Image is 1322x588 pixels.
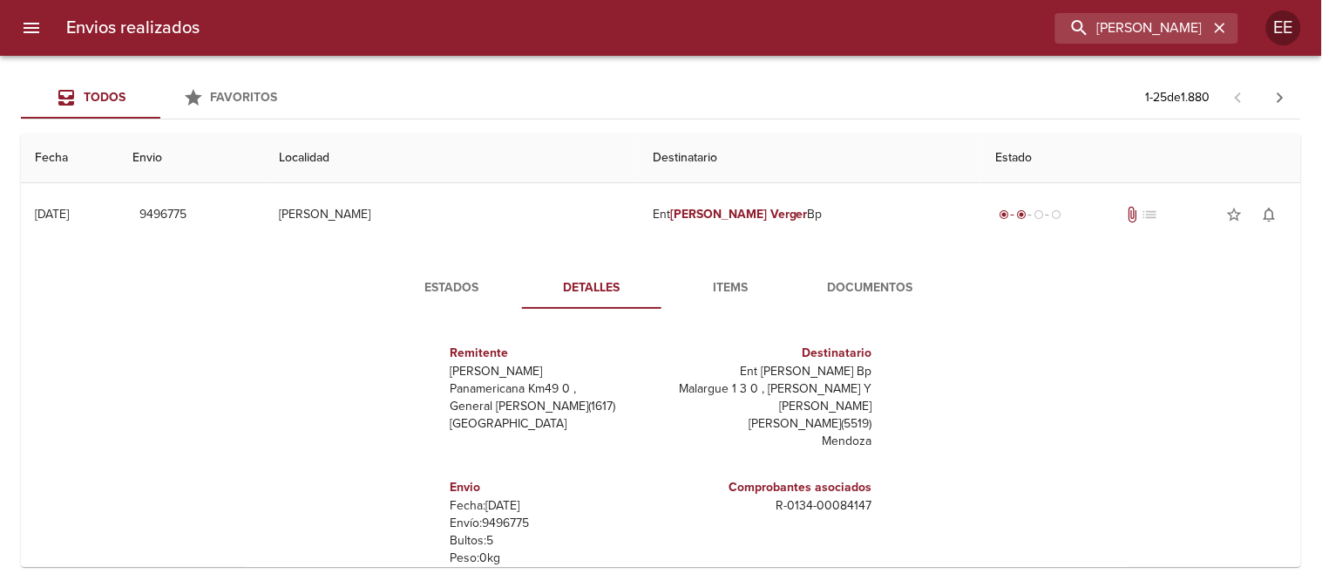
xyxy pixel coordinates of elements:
[1259,77,1301,119] span: Pagina siguiente
[1124,206,1142,223] span: Tiene documentos adjuntos
[668,497,872,515] p: R - 0134 - 00084147
[981,133,1301,183] th: Estado
[35,207,69,222] div: [DATE]
[668,344,872,363] h6: Destinatario
[1261,206,1278,223] span: notifications_none
[639,133,981,183] th: Destinatario
[265,133,639,183] th: Localidad
[1266,10,1301,45] div: Abrir información de usuario
[84,90,125,105] span: Todos
[1016,209,1027,220] span: radio_button_checked
[1252,197,1287,232] button: Activar notificaciones
[66,14,200,42] h6: Envios realizados
[451,497,654,515] p: Fecha: [DATE]
[770,207,808,222] em: Verger
[211,90,278,105] span: Favoritos
[670,207,767,222] em: [PERSON_NAME]
[532,277,651,299] span: Detalles
[668,363,872,380] p: Ent [PERSON_NAME] Bp
[1266,10,1301,45] div: EE
[451,344,654,363] h6: Remitente
[451,398,654,415] p: General [PERSON_NAME] ( 1617 )
[1217,197,1252,232] button: Agregar a favoritos
[995,206,1065,223] div: Despachado
[668,433,872,450] p: Mendoza
[451,515,654,532] p: Envío: 9496775
[451,415,654,433] p: [GEOGRAPHIC_DATA]
[10,7,52,49] button: menu
[1146,89,1210,106] p: 1 - 25 de 1.880
[265,183,639,246] td: [PERSON_NAME]
[668,478,872,497] h6: Comprobantes asociados
[1051,209,1061,220] span: radio_button_unchecked
[639,183,981,246] td: Ent Bp
[451,478,654,497] h6: Envio
[672,277,790,299] span: Items
[451,532,654,550] p: Bultos: 5
[1226,206,1244,223] span: star_border
[1217,88,1259,106] span: Pagina anterior
[451,550,654,567] p: Peso: 0 kg
[139,204,186,226] span: 9496775
[451,363,654,380] p: [PERSON_NAME]
[383,267,940,309] div: Tabs detalle de guia
[811,277,930,299] span: Documentos
[999,209,1009,220] span: radio_button_checked
[1034,209,1044,220] span: radio_button_unchecked
[668,415,872,433] p: [PERSON_NAME] ( 5519 )
[21,133,119,183] th: Fecha
[393,277,512,299] span: Estados
[1055,13,1209,44] input: buscar
[119,133,265,183] th: Envio
[451,380,654,398] p: Panamericana Km49 0 ,
[21,77,300,119] div: Tabs Envios
[1142,206,1159,223] span: No tiene pedido asociado
[668,380,872,415] p: Malargue 1 3 0 , [PERSON_NAME] Y [PERSON_NAME]
[524,566,529,578] sup: 3
[132,199,193,231] button: 9496775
